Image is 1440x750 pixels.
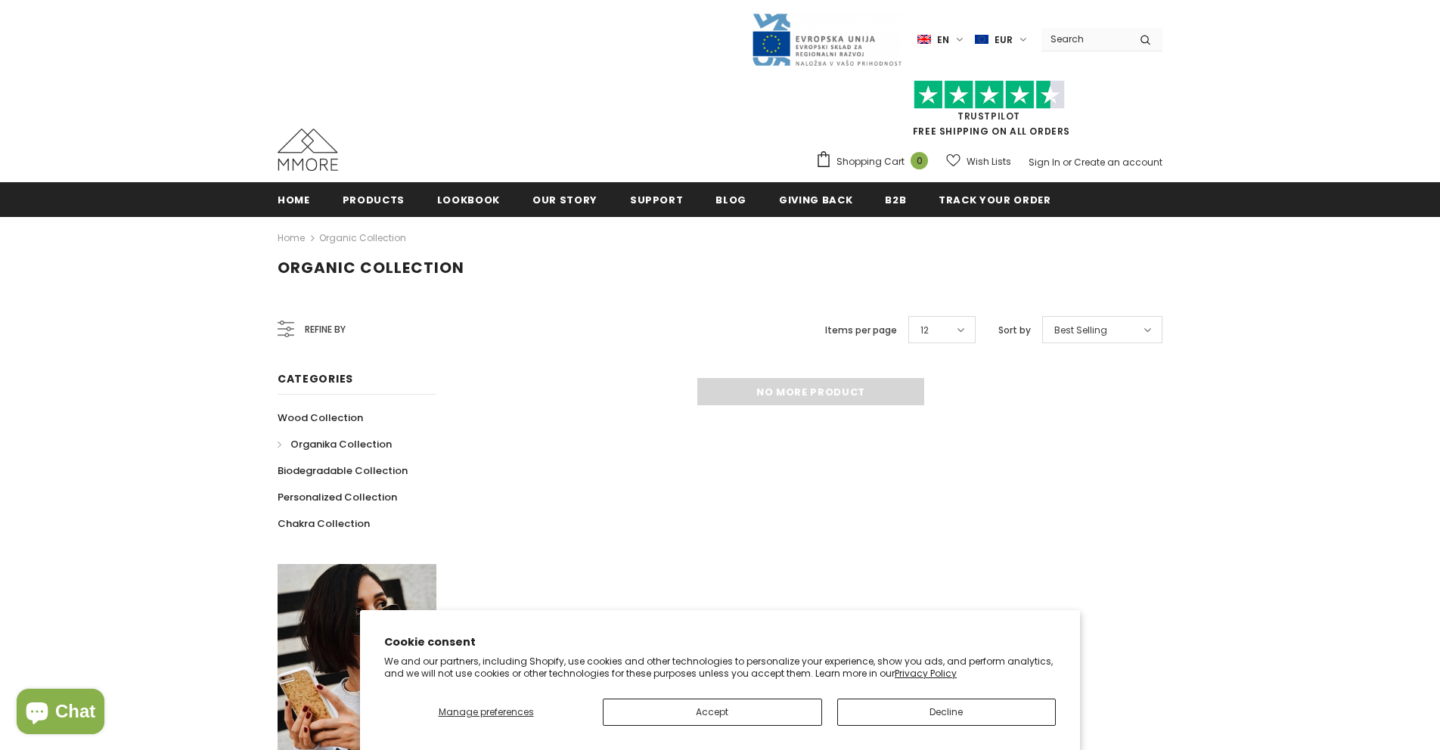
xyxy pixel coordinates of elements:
[967,154,1011,169] span: Wish Lists
[911,152,928,169] span: 0
[384,699,588,726] button: Manage preferences
[532,193,597,207] span: Our Story
[437,193,500,207] span: Lookbook
[278,182,310,216] a: Home
[937,33,949,48] span: en
[895,667,957,680] a: Privacy Policy
[1041,28,1128,50] input: Search Site
[917,33,931,46] img: i-lang-1.png
[278,193,310,207] span: Home
[779,182,852,216] a: Giving back
[630,182,684,216] a: support
[885,182,906,216] a: B2B
[603,699,822,726] button: Accept
[885,193,906,207] span: B2B
[278,457,408,484] a: Biodegradable Collection
[630,193,684,207] span: support
[939,182,1051,216] a: Track your order
[278,431,392,457] a: Organika Collection
[837,699,1057,726] button: Decline
[1063,156,1072,169] span: or
[278,229,305,247] a: Home
[278,463,408,478] span: Biodegradable Collection
[825,323,897,338] label: Items per page
[815,87,1162,138] span: FREE SHIPPING ON ALL ORDERS
[957,110,1020,122] a: Trustpilot
[946,148,1011,175] a: Wish Lists
[939,193,1051,207] span: Track your order
[278,371,353,386] span: Categories
[319,231,406,244] a: Organic Collection
[278,257,464,278] span: Organic Collection
[439,705,534,718] span: Manage preferences
[278,404,363,431] a: Wood Collection
[437,182,500,216] a: Lookbook
[532,182,597,216] a: Our Story
[278,490,397,504] span: Personalized Collection
[305,321,346,338] span: Refine by
[998,323,1031,338] label: Sort by
[715,182,746,216] a: Blog
[779,193,852,207] span: Giving back
[995,33,1013,48] span: EUR
[343,182,405,216] a: Products
[278,129,338,171] img: MMORE Cases
[278,516,370,531] span: Chakra Collection
[278,411,363,425] span: Wood Collection
[278,510,370,537] a: Chakra Collection
[815,150,936,173] a: Shopping Cart 0
[1054,323,1107,338] span: Best Selling
[384,634,1056,650] h2: Cookie consent
[384,655,1056,679] p: We and our partners, including Shopify, use cookies and other technologies to personalize your ex...
[1074,156,1162,169] a: Create an account
[12,689,109,738] inbox-online-store-chat: Shopify online store chat
[278,484,397,510] a: Personalized Collection
[751,33,902,45] a: Javni Razpis
[1029,156,1060,169] a: Sign In
[920,323,929,338] span: 12
[751,12,902,67] img: Javni Razpis
[914,80,1065,110] img: Trust Pilot Stars
[343,193,405,207] span: Products
[290,437,392,451] span: Organika Collection
[715,193,746,207] span: Blog
[836,154,905,169] span: Shopping Cart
